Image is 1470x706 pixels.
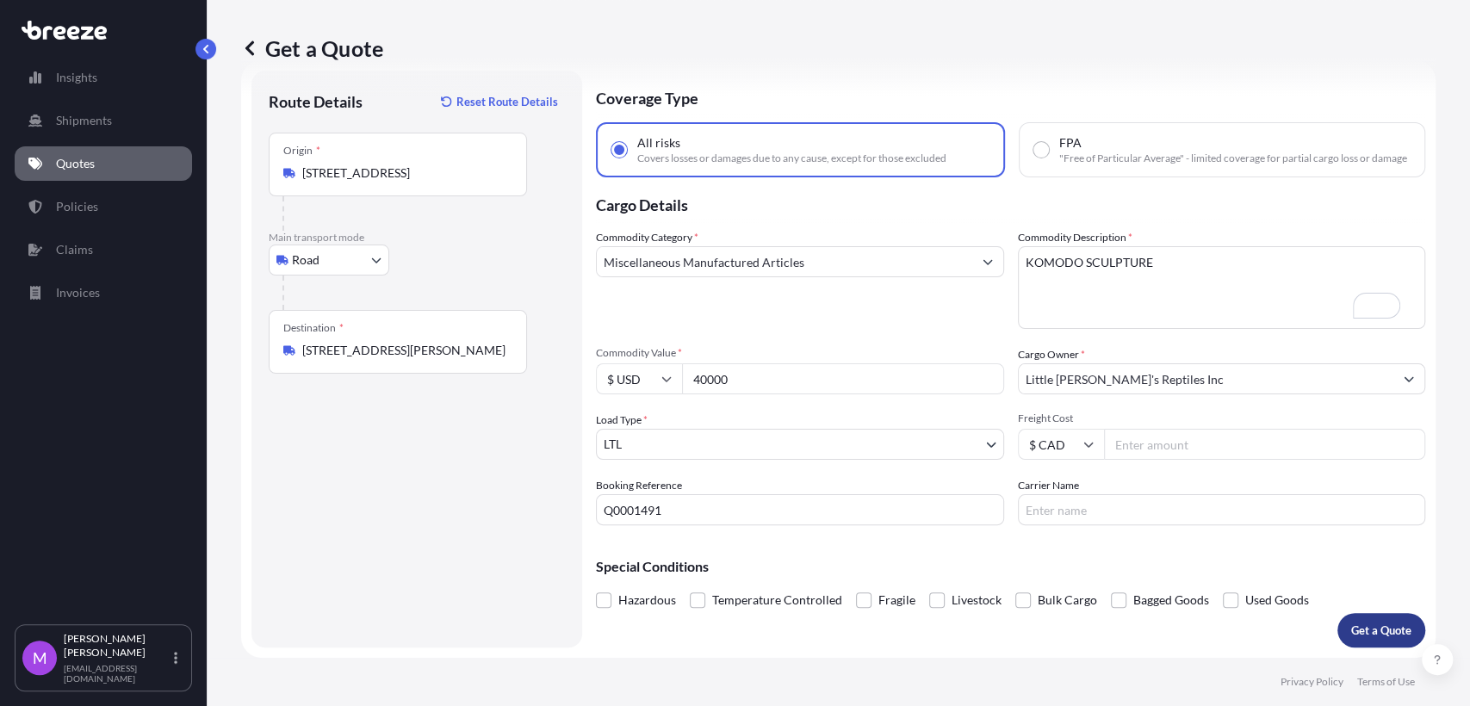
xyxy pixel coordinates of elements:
p: Get a Quote [1351,622,1411,639]
label: Commodity Description [1018,229,1132,246]
span: Hazardous [618,587,676,613]
button: Show suggestions [972,246,1003,277]
input: Enter name [1018,494,1426,525]
span: All risks [637,134,680,152]
a: Invoices [15,276,192,310]
div: Origin [283,144,320,158]
p: Insights [56,69,97,86]
label: Booking Reference [596,477,682,494]
a: Quotes [15,146,192,181]
input: Select a commodity type [597,246,972,277]
p: Policies [56,198,98,215]
textarea: To enrich screen reader interactions, please activate Accessibility in Grammarly extension settings [1018,246,1426,329]
div: Destination [283,321,344,335]
p: Shipments [56,112,112,129]
p: Coverage Type [596,71,1425,122]
button: Select transport [269,245,389,276]
span: Fragile [878,587,915,613]
span: FPA [1059,134,1082,152]
input: Origin [302,164,506,182]
a: Policies [15,189,192,224]
span: Road [292,251,319,269]
input: Type amount [682,363,1004,394]
a: Claims [15,232,192,267]
p: Cargo Details [596,177,1425,229]
span: Used Goods [1245,587,1309,613]
a: Insights [15,60,192,95]
p: Invoices [56,284,100,301]
button: LTL [596,429,1004,460]
p: [EMAIL_ADDRESS][DOMAIN_NAME] [64,663,171,684]
span: Load Type [596,412,648,429]
button: Get a Quote [1337,613,1425,647]
p: Get a Quote [241,34,383,62]
p: Claims [56,241,93,258]
input: Enter amount [1104,429,1426,460]
span: "Free of Particular Average" - limited coverage for partial cargo loss or damage [1059,152,1407,165]
span: Bagged Goods [1133,587,1209,613]
span: Bulk Cargo [1038,587,1097,613]
a: Shipments [15,103,192,138]
span: Commodity Value [596,346,1004,360]
span: M [33,649,47,666]
span: Livestock [952,587,1002,613]
input: Full name [1019,363,1394,394]
span: Freight Cost [1018,412,1426,425]
p: Route Details [269,91,363,112]
button: Reset Route Details [432,88,565,115]
span: Temperature Controlled [712,587,842,613]
span: Covers losses or damages due to any cause, except for those excluded [637,152,946,165]
p: Main transport mode [269,231,565,245]
input: FPA"Free of Particular Average" - limited coverage for partial cargo loss or damage [1033,142,1049,158]
label: Carrier Name [1018,477,1079,494]
button: Show suggestions [1393,363,1424,394]
p: [PERSON_NAME] [PERSON_NAME] [64,632,171,660]
p: Reset Route Details [456,93,558,110]
a: Terms of Use [1357,675,1415,689]
input: Destination [302,342,506,359]
a: Privacy Policy [1281,675,1343,689]
input: Your internal reference [596,494,1004,525]
label: Commodity Category [596,229,698,246]
label: Cargo Owner [1018,346,1085,363]
p: Quotes [56,155,95,172]
p: Special Conditions [596,560,1425,573]
span: LTL [604,436,622,453]
input: All risksCovers losses or damages due to any cause, except for those excluded [611,142,627,158]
